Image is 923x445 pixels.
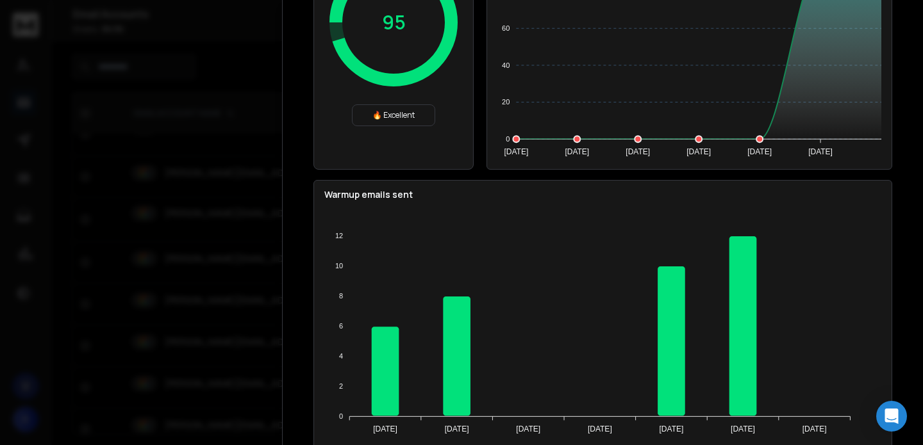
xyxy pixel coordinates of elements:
[506,135,510,143] tspan: 0
[808,147,833,156] tspan: [DATE]
[339,382,343,390] tspan: 2
[339,412,343,420] tspan: 0
[802,425,827,433] tspan: [DATE]
[339,352,343,360] tspan: 4
[335,232,343,239] tspan: 12
[445,425,469,433] tspan: [DATE]
[731,425,755,433] tspan: [DATE]
[626,147,650,156] tspan: [DATE]
[876,401,907,432] div: Open Intercom Messenger
[588,425,612,433] tspan: [DATE]
[502,24,510,32] tspan: 60
[339,292,343,300] tspan: 8
[516,425,540,433] tspan: [DATE]
[660,425,684,433] tspan: [DATE]
[335,262,343,270] tspan: 10
[747,147,772,156] tspan: [DATE]
[565,147,589,156] tspan: [DATE]
[502,61,510,69] tspan: 40
[504,147,528,156] tspan: [DATE]
[339,322,343,330] tspan: 6
[382,11,406,34] p: 95
[324,188,881,201] p: Warmup emails sent
[352,104,435,126] div: 🔥 Excellent
[373,425,397,433] tspan: [DATE]
[502,98,510,106] tspan: 20
[686,147,711,156] tspan: [DATE]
